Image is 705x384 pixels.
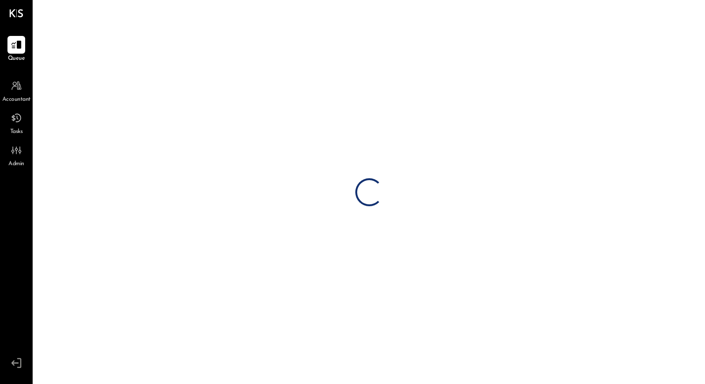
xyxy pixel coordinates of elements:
[8,160,24,168] span: Admin
[2,96,31,104] span: Accountant
[0,77,32,104] a: Accountant
[0,109,32,136] a: Tasks
[0,141,32,168] a: Admin
[10,128,23,136] span: Tasks
[0,36,32,63] a: Queue
[8,55,25,63] span: Queue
